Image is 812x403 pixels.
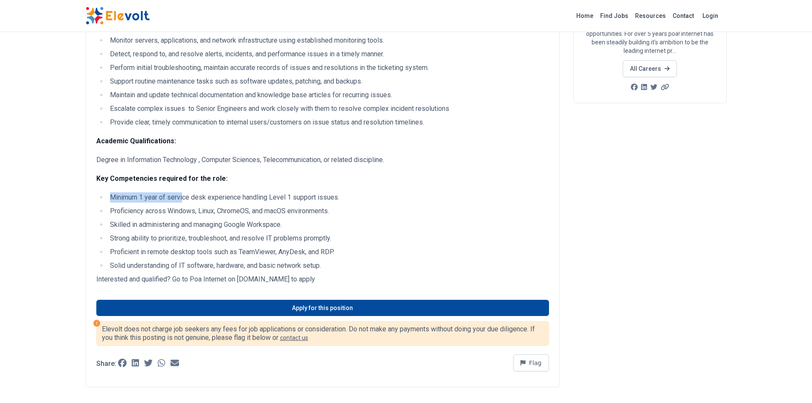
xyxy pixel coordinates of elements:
[96,360,116,367] p: Share:
[96,155,549,165] p: Degree in Information Technology , Computer Sciences, Telecommunication, or related discipline.
[107,220,549,230] li: Skilled in administering and managing Google Workspace.
[107,35,549,46] li: Monitor servers, applications, and network infrastructure using established monitoring tools.
[107,63,549,73] li: Perform initial troubleshooting, maintain accurate records of issues and resolutions in the ticke...
[96,300,549,316] a: Apply for this position
[597,9,632,23] a: Find Jobs
[769,362,812,403] iframe: Chat Widget
[107,49,549,59] li: Detect, respond to, and resolve alerts, incidents, and performance issues in a timely manner.
[86,7,150,25] img: Elevolt
[96,274,549,284] p: Interested and qualified? Go to Poa Internet on [DOMAIN_NAME] to apply
[107,233,549,244] li: Strong ability to prioritize, troubleshoot, and resolve IT problems promptly.
[584,12,716,55] p: We connect the unconnected. Improving lives through unlimited access to knowledge & opportunities...
[697,7,723,24] a: Login
[107,117,549,128] li: Provide clear, timely communication to internal users/customers on issue status and resolution ti...
[573,9,597,23] a: Home
[96,174,228,183] strong: Key Competencies required for the role:
[573,243,727,362] iframe: Advertisement
[96,137,176,145] strong: Academic Qualifications:
[623,60,677,77] a: All Careers
[107,206,549,216] li: Proficiency across Windows, Linux, ChromeOS, and macOS environments.
[513,354,549,371] button: Flag
[107,90,549,100] li: Maintain and update technical documentation and knowledge base articles for recurring issues.
[669,9,697,23] a: Contact
[107,104,549,114] li: Escalate complex issues to Senior Engineers and work closely with them to resolve complex inciden...
[107,247,549,257] li: Proficient in remote desktop tools such as TeamViewer, AnyDesk, and RDP.
[632,9,669,23] a: Resources
[573,113,727,233] iframe: Advertisement
[107,261,549,271] li: Solid understanding of IT software, hardware, and basic network setup.
[102,325,543,342] p: Elevolt does not charge job seekers any fees for job applications or consideration. Do not make a...
[107,76,549,87] li: Support routine maintenance tasks such as software updates, patching, and backups.
[107,192,549,203] li: Minimum 1 year of service desk experience handling Level 1 support issues.
[280,334,308,341] a: contact us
